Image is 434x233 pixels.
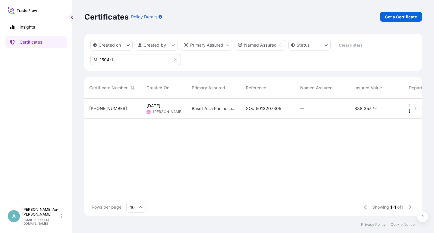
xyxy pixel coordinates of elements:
[354,106,357,111] span: $
[372,204,389,210] span: Showing
[99,42,121,48] p: Created on
[390,204,396,210] span: 1-1
[354,85,382,91] span: Insured Value
[357,106,363,111] span: 88
[246,106,281,112] span: SO# 5013207305
[143,42,166,48] p: Created by
[146,103,160,109] span: [DATE]
[235,40,285,51] button: cargoOwner Filter options
[22,218,60,225] p: [EMAIL_ADDRESS][DOMAIN_NAME]
[129,84,136,91] button: Sort
[90,54,181,65] input: Search Certificate or Reference...
[192,106,236,112] span: Basell Asia Pacific Limited
[363,106,364,111] span: ,
[339,42,363,48] p: Clear Filters
[373,107,376,109] span: 50
[146,85,169,91] span: Created On
[391,222,415,227] a: Cookie Notice
[372,107,373,109] span: .
[361,222,386,227] a: Privacy Policy
[5,36,67,48] a: Certificates
[334,40,367,50] button: Clear Filters
[147,109,150,115] span: CC
[190,42,223,48] p: Primary Assured
[136,40,178,51] button: createdBy Filter options
[192,85,225,91] span: Primary Assured
[181,40,232,51] button: distributor Filter options
[153,109,182,114] span: [PERSON_NAME]
[89,85,127,91] span: Certificate Number
[364,106,371,111] span: 357
[288,40,331,51] button: certificateStatus Filter options
[92,204,121,210] span: Rows per page
[397,204,403,210] span: of 1
[300,85,333,91] span: Named Assured
[89,106,127,112] span: [PHONE_NUMBER]
[20,24,35,30] p: Insights
[5,21,67,33] a: Insights
[297,42,310,48] p: Status
[90,40,133,51] button: createdOn Filter options
[380,12,422,22] a: Get a Certificate
[300,106,304,112] span: —
[244,42,277,48] p: Named Assured
[22,207,60,217] p: [PERSON_NAME] Au-[PERSON_NAME]
[385,14,417,20] p: Get a Certificate
[246,85,266,91] span: Reference
[84,12,129,22] p: Certificates
[12,213,16,219] span: A
[409,85,429,91] span: Departure
[20,39,42,45] p: Certificates
[131,14,157,20] p: Policy Details
[409,108,423,114] span: [DATE]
